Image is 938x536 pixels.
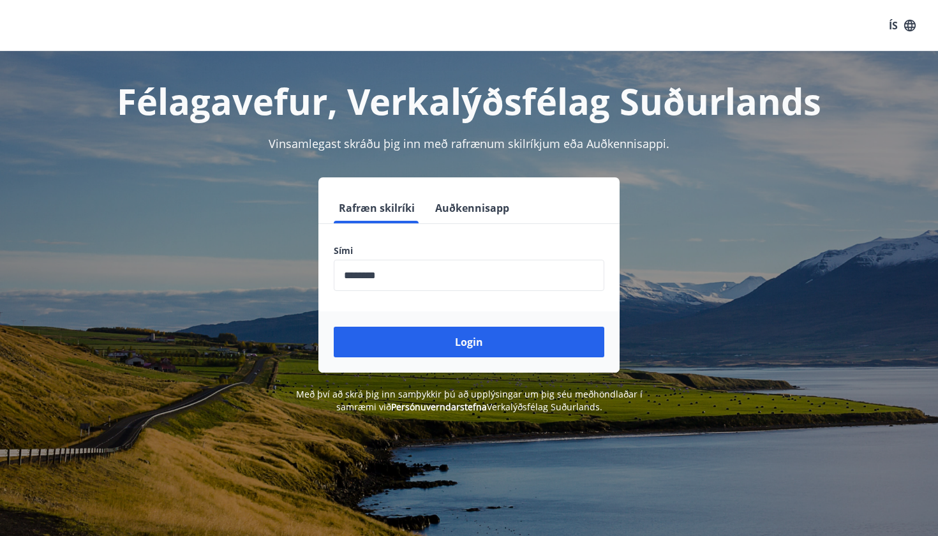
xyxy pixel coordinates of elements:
button: ÍS [882,14,923,37]
span: Með því að skrá þig inn samþykkir þú að upplýsingar um þig séu meðhöndlaðar í samræmi við Verkalý... [296,388,643,413]
a: Persónuverndarstefna [391,401,487,413]
button: Login [334,327,604,357]
label: Sími [334,244,604,257]
h1: Félagavefur, Verkalýðsfélag Suðurlands [25,77,913,125]
span: Vinsamlegast skráðu þig inn með rafrænum skilríkjum eða Auðkennisappi. [269,136,669,151]
button: Auðkennisapp [430,193,514,223]
button: Rafræn skilríki [334,193,420,223]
